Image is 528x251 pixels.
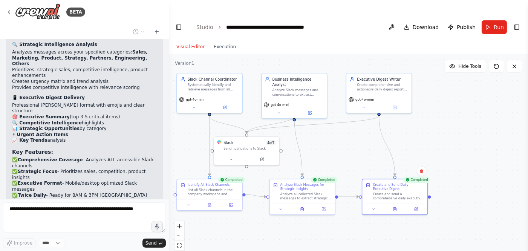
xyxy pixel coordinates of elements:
[373,182,424,191] div: Create and Send Daily Executive Digest
[247,156,277,163] button: Open in side panel
[403,177,430,183] div: Completed
[174,241,184,251] button: fit view
[413,23,439,31] span: Download
[222,202,240,208] button: Open in side panel
[186,98,205,102] span: gpt-4o-mini
[218,177,245,183] div: Completed
[151,27,163,36] button: Start a new chat
[266,140,276,145] span: Number of enabled actions
[357,77,408,82] div: Executive Digest Writer
[12,103,157,114] li: Professional [PERSON_NAME] format with emojis and clear structure
[196,23,311,31] nav: breadcrumb
[12,49,148,66] strong: Sales, Marketing, Product, Strategy, Partners, Engineering, Others
[209,42,240,51] button: Execution
[176,179,243,211] div: CompletedIdentify All Slack ChannelsList all Slack channels in the company workspace and systemat...
[12,95,85,100] strong: 📱 Executive Digest Delivery
[291,206,313,213] button: View output
[272,88,324,96] div: Analyze Slack messages and conversations to extract strategic business insights, categorizing the...
[12,79,157,85] li: Creates urgency matrix and trend analysis
[207,116,212,176] g: Edge from dfc271b9-56d0-48e4-93d7-20bbc0190698 to 1213feb4-0521-49b0-b1f2-f3d8ce7e90fb
[12,120,157,126] li: highlights
[246,192,266,199] g: Edge from 1213feb4-0521-49b0-b1f2-f3d8ce7e90fb to 16d22e81-e28f-48da-8987-58ead691478e
[176,73,243,113] div: Slack Channel CoordinatorSystematically identify and retrieve messages from all Slack channels in...
[172,42,209,51] button: Visual Editor
[12,157,157,222] p: ✅ - Analyzes ALL accessible Slack channels ✅ - Prioritizes sales, competition, product insights ✅...
[130,27,148,36] button: Switch to previous chat
[494,23,504,31] span: Run
[272,77,324,87] div: Business Intelligence Analyst
[173,22,184,32] button: Hide left sidebar
[12,126,157,132] li: by category
[12,138,157,144] li: analysis
[12,132,68,137] strong: ⚡ Urgent Action Items
[244,116,297,133] g: Edge from 8466b26d-6c9b-4601-bcec-8a6891dbd9a0 to 15806474-b0e7-4d1d-9ac3-1ba3647d6418
[174,221,184,231] button: zoom in
[188,77,239,82] div: Slack Channel Coordinator
[152,221,163,232] button: Click to speak your automation idea
[217,140,221,144] img: Slack
[12,49,157,67] li: Analyzes messages across your specified categories:
[295,110,324,116] button: Open in side panel
[346,73,412,113] div: Executive Digest WriterCreate comprehensive and actionable daily digest reports that summarize ke...
[401,20,442,34] button: Download
[142,239,166,248] button: Send
[355,98,374,102] span: gpt-4o-mini
[12,67,157,79] li: Prioritizes: strategic sales, competitive intelligence, product enhancements
[18,181,62,186] strong: Executive Format
[12,42,97,47] strong: 🔍 Strategic Intelligence Analysis
[174,231,184,241] button: zoom out
[12,138,47,143] strong: 📈 Key Trends
[207,116,249,133] g: Edge from dfc271b9-56d0-48e4-93d7-20bbc0190698 to 15806474-b0e7-4d1d-9ac3-1ba3647d6418
[311,177,337,183] div: Completed
[3,238,36,248] button: Improve
[188,182,230,187] div: Identify All Slack Channels
[458,63,481,69] span: Hide Tools
[261,73,328,119] div: Business Intelligence AnalystAnalyze Slack messages and conversations to extract strategic busine...
[376,116,398,176] g: Edge from 609b463d-1a14-4a17-88a3-30830fd3d178 to 5fe38449-b500-4358-bba4-0dd2840b2b32
[12,114,70,119] strong: 🎯 Executive Summary
[338,194,359,199] g: Edge from 16d22e81-e28f-48da-8987-58ead691478e to 5fe38449-b500-4358-bba4-0dd2840b2b32
[18,157,83,162] strong: Comprehensive Coverage
[18,169,57,174] strong: Strategic Focus
[357,83,408,91] div: Create comprehensive and actionable daily digest reports that summarize key business insights fro...
[457,23,476,31] span: Publish
[223,147,276,151] div: Send notifications to Slack
[18,193,46,198] strong: Twice Daily
[280,182,332,191] div: Analyze Slack Messages for Strategic Insights
[445,60,486,72] button: Hide Tools
[12,85,157,91] li: Provides competitive intelligence with relevance scoring
[188,83,239,91] div: Systematically identify and retrieve messages from all Slack channels in the company workspace, e...
[12,120,82,125] strong: 🔍 Competitive Intelligence
[280,192,332,200] div: Analyze all collected Slack messages to extract strategic business insights. Categorize findings ...
[445,20,479,34] button: Publish
[482,20,507,34] button: Run
[223,140,233,145] div: Slack
[244,116,381,133] g: Edge from 609b463d-1a14-4a17-88a3-30830fd3d178 to 15806474-b0e7-4d1d-9ac3-1ba3647d6418
[196,24,213,30] a: Studio
[417,166,427,176] button: Delete node
[511,22,522,32] button: Show right sidebar
[175,60,194,66] div: Version 1
[12,149,53,155] strong: Key Features:
[214,136,280,165] div: SlackSlack4of7Send notifications to Slack
[362,179,428,215] div: CompletedCreate and Send Daily Executive DigestCreate and send a comprehensive daily executive di...
[269,179,335,215] div: CompletedAnalyze Slack Messages for Strategic InsightsAnalyze all collected Slack messages to ext...
[145,240,157,246] span: Send
[314,206,332,213] button: Open in side panel
[12,114,157,120] li: (top 3-5 critical items)
[407,206,425,213] button: Open in side panel
[292,116,305,176] g: Edge from 8466b26d-6c9b-4601-bcec-8a6891dbd9a0 to 16d22e81-e28f-48da-8987-58ead691478e
[198,202,220,208] button: View output
[12,126,80,131] strong: 📊 Strategic Opportunities
[380,104,409,111] button: Open in side panel
[15,3,60,20] img: Logo
[384,206,406,213] button: View output
[66,8,85,17] div: BETA
[14,240,32,246] span: Improve
[210,104,240,111] button: Open in side panel
[373,192,424,200] div: Create and send a comprehensive daily executive digest summarizing the most critical strategic in...
[188,188,239,196] div: List all Slack channels in the company workspace and systematically retrieve messages from each c...
[271,103,289,107] span: gpt-4o-mini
